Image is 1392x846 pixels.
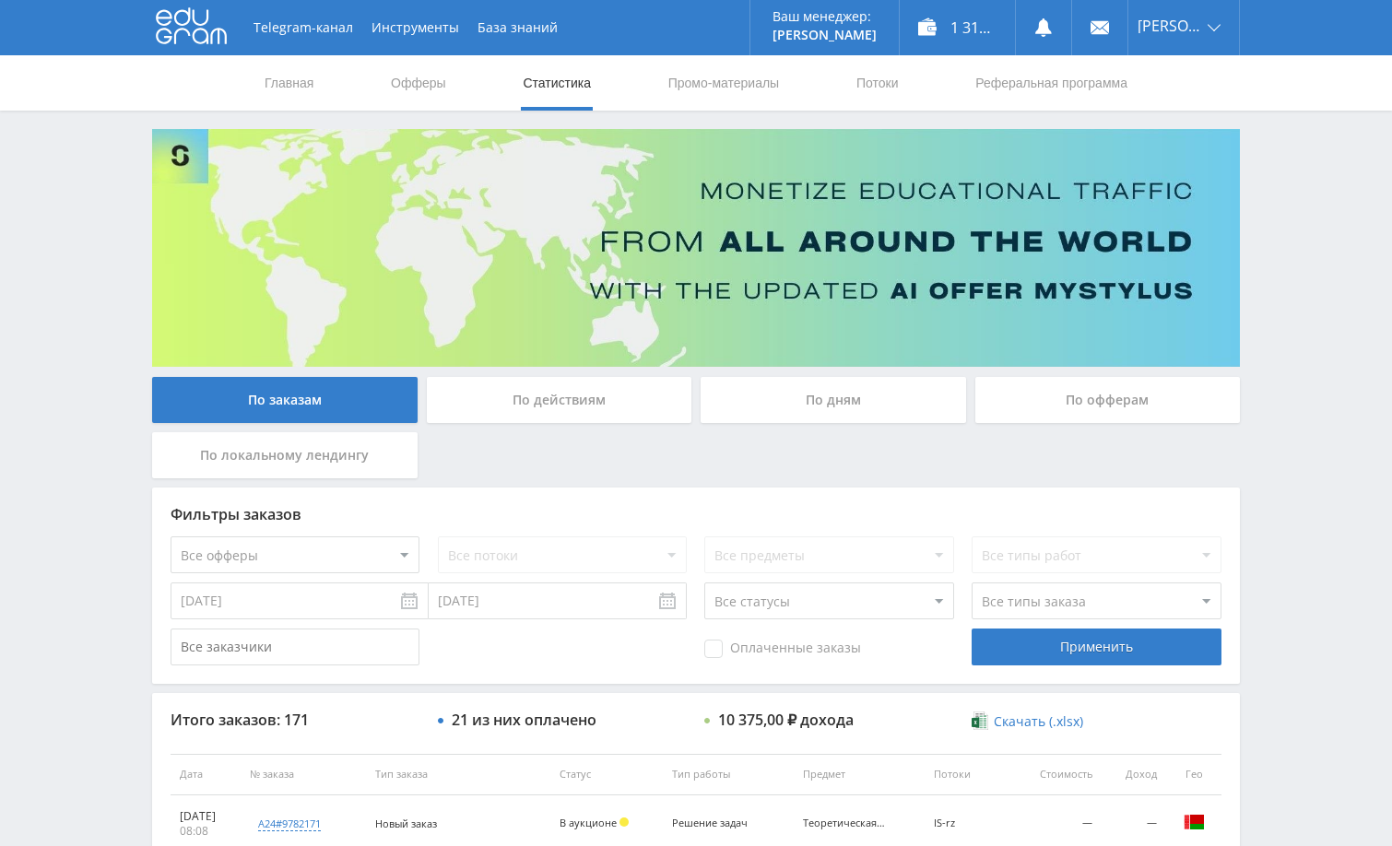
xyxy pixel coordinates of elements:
[973,55,1129,111] a: Реферальная программа
[263,55,315,111] a: Главная
[152,129,1240,367] img: Banner
[427,377,692,423] div: По действиям
[1138,18,1202,33] span: [PERSON_NAME]
[972,629,1221,665] div: Применить
[171,629,419,665] input: Все заказчики
[773,9,877,24] p: Ваш менеджер:
[521,55,593,111] a: Статистика
[701,377,966,423] div: По дням
[152,377,418,423] div: По заказам
[152,432,418,478] div: По локальному лендингу
[773,28,877,42] p: [PERSON_NAME]
[975,377,1241,423] div: По офферам
[704,640,861,658] span: Оплаченные заказы
[389,55,448,111] a: Офферы
[667,55,781,111] a: Промо-материалы
[855,55,901,111] a: Потоки
[171,506,1221,523] div: Фильтры заказов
